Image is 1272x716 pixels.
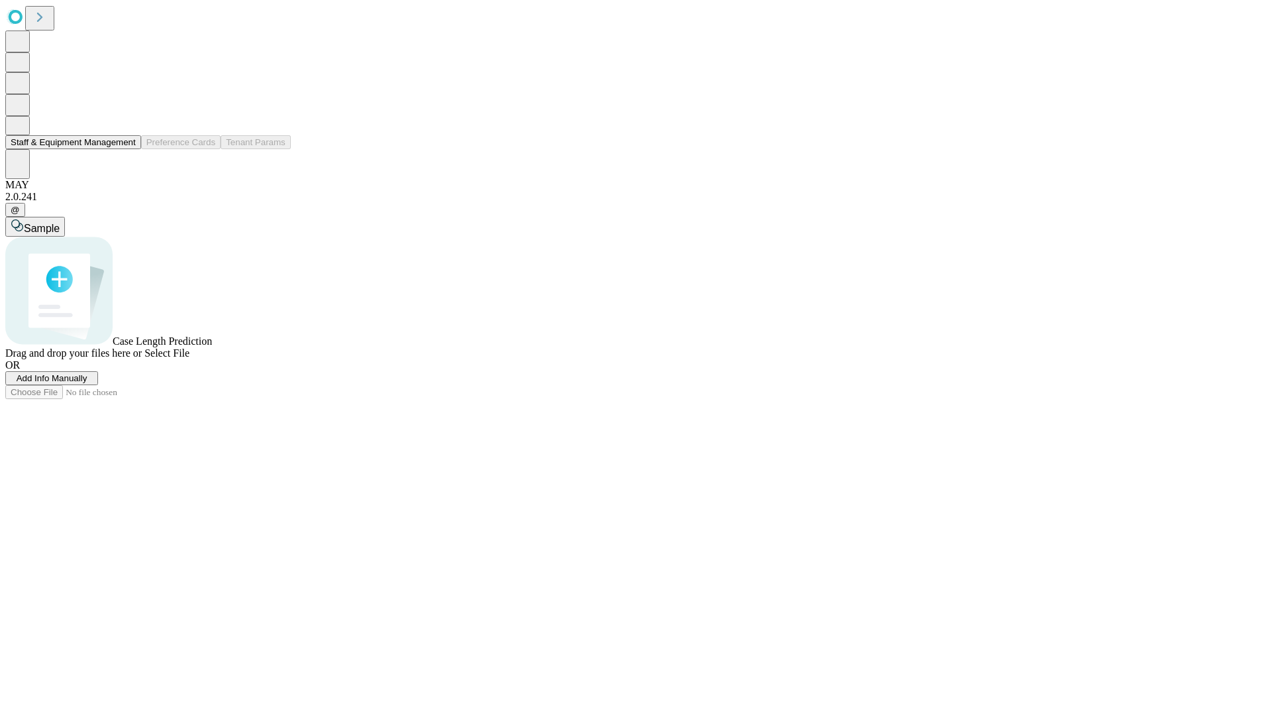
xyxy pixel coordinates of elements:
button: @ [5,203,25,217]
div: 2.0.241 [5,191,1267,203]
div: MAY [5,179,1267,191]
span: Select File [144,347,189,359]
span: @ [11,205,20,215]
span: Case Length Prediction [113,335,212,347]
button: Add Info Manually [5,371,98,385]
span: OR [5,359,20,371]
button: Tenant Params [221,135,291,149]
span: Add Info Manually [17,373,87,383]
span: Sample [24,223,60,234]
span: Drag and drop your files here or [5,347,142,359]
button: Sample [5,217,65,237]
button: Staff & Equipment Management [5,135,141,149]
button: Preference Cards [141,135,221,149]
